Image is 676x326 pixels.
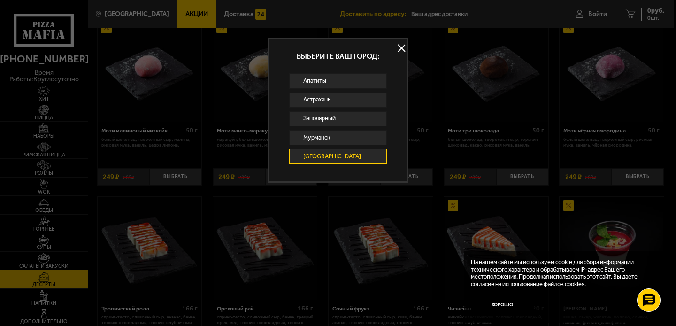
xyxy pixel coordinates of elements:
[289,130,387,145] a: Мурманск
[289,73,387,88] a: Апатиты
[471,295,534,316] button: Хорошо
[269,53,407,60] p: Выберите ваш город:
[289,111,387,126] a: Заполярный
[289,149,387,164] a: [GEOGRAPHIC_DATA]
[471,258,654,287] p: На нашем сайте мы используем cookie для сбора информации технического характера и обрабатываем IP...
[289,93,387,108] a: Астрахань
